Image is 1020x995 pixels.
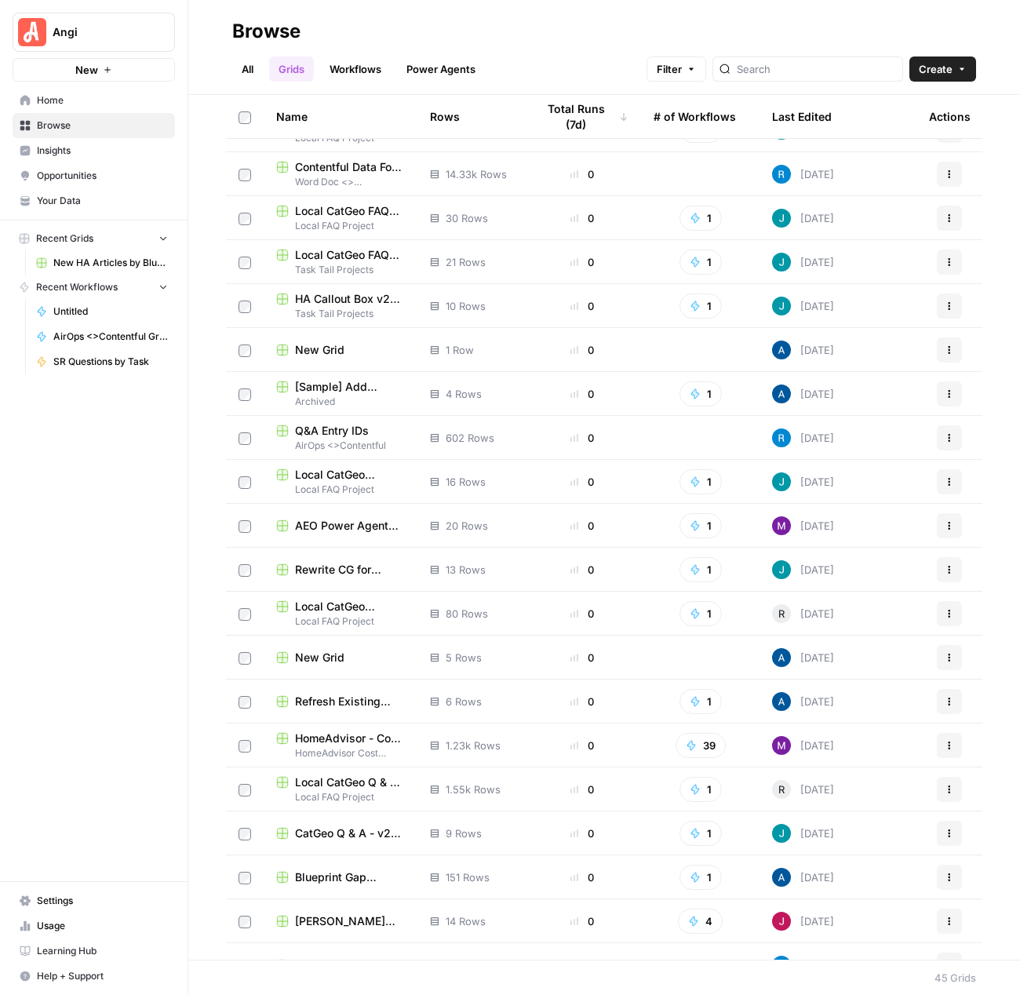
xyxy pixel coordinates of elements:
[446,430,494,446] span: 602 Rows
[934,970,976,986] div: 45 Grids
[29,250,175,275] a: New HA Articles by Blueprint Grid
[772,956,791,975] img: 4ql36xcz6vn5z6vl131rp0snzihs
[276,342,405,358] a: New Grid
[13,13,175,52] button: Workspace: Angi
[276,483,405,497] span: Local FAQ Project
[446,606,488,621] span: 80 Rows
[295,291,405,307] span: HA Callout Box v2 Grid
[13,58,175,82] button: New
[772,341,791,359] img: he81ibor8lsei4p3qvg4ugbvimgp
[446,650,482,665] span: 5 Rows
[37,93,168,108] span: Home
[679,469,722,494] button: 1
[295,247,405,263] span: Local CatGeo FAQs v2 Grid
[679,381,722,406] button: 1
[276,731,405,760] a: HomeAdvisor - Cost Guide UpdatesHomeAdvisor Cost Guides v2
[446,298,486,314] span: 10 Rows
[53,256,168,270] span: New HA Articles by Blueprint Grid
[13,964,175,989] button: Help + Support
[295,826,405,841] span: CatGeo Q & A - v2 Grid
[295,599,405,614] span: Local CatGeo Questions & Answers - Fail Version Grid
[654,95,736,138] div: # of Workflows
[295,379,405,395] span: [Sample] Add Internal and External Links to Page
[37,118,168,133] span: Browse
[276,562,405,578] a: Rewrite CG for [PERSON_NAME] - Grading version Grid
[295,467,405,483] span: Local CatGeo Questions & Answers Grid
[13,138,175,163] a: Insights
[295,423,369,439] span: Q&A Entry IDs
[295,913,405,929] span: [PERSON_NAME] Task Tail New/ Update CG w/ Internal Links
[446,386,482,402] span: 4 Rows
[737,61,896,77] input: Search
[772,912,791,931] img: hx1ubs7gwu2kwvex0o4uzrbtenh0
[276,95,405,138] div: Name
[276,175,405,189] span: Word Doc <> Contentful
[536,342,628,358] div: 0
[276,913,405,929] a: [PERSON_NAME] Task Tail New/ Update CG w/ Internal Links
[276,599,405,629] a: Local CatGeo Questions & Answers - Fail Version GridLocal FAQ Project
[29,324,175,349] a: AirOps <>Contentful Grouped Answers per Question_Entry ID Grid
[295,342,344,358] span: New Grid
[536,430,628,446] div: 0
[778,606,785,621] span: R
[446,826,482,841] span: 9 Rows
[772,209,834,228] div: [DATE]
[772,165,834,184] div: [DATE]
[276,518,405,534] a: AEO Power Agent Tests
[676,733,726,758] button: 39
[536,254,628,270] div: 0
[36,280,118,294] span: Recent Workflows
[772,297,834,315] div: [DATE]
[13,888,175,913] a: Settings
[772,385,834,403] div: [DATE]
[276,203,405,233] a: Local CatGeo FAQs v3 GridLocal FAQ Project
[772,692,834,711] div: [DATE]
[295,694,405,709] span: Refresh Existing Content (1)
[678,909,723,934] button: 4
[772,780,834,799] div: [DATE]
[536,826,628,841] div: 0
[53,330,168,344] span: AirOps <>Contentful Grouped Answers per Question_Entry ID Grid
[37,919,168,933] span: Usage
[772,692,791,711] img: he81ibor8lsei4p3qvg4ugbvimgp
[430,95,460,138] div: Rows
[37,944,168,958] span: Learning Hub
[276,467,405,497] a: Local CatGeo Questions & Answers GridLocal FAQ Project
[13,913,175,939] a: Usage
[232,56,263,82] a: All
[276,746,405,760] span: HomeAdvisor Cost Guides v2
[536,518,628,534] div: 0
[276,307,405,321] span: Task Tail Projects
[772,165,791,184] img: 4ql36xcz6vn5z6vl131rp0snzihs
[772,560,834,579] div: [DATE]
[772,648,791,667] img: he81ibor8lsei4p3qvg4ugbvimgp
[772,209,791,228] img: gsxx783f1ftko5iaboo3rry1rxa5
[772,385,791,403] img: he81ibor8lsei4p3qvg4ugbvimgp
[536,606,628,621] div: 0
[397,56,485,82] a: Power Agents
[772,95,832,138] div: Last Edited
[276,263,405,277] span: Task Tail Projects
[295,203,405,219] span: Local CatGeo FAQs v3 Grid
[75,62,98,78] span: New
[772,253,834,272] div: [DATE]
[536,957,628,973] div: 0
[295,562,405,578] span: Rewrite CG for [PERSON_NAME] - Grading version Grid
[536,386,628,402] div: 0
[536,738,628,753] div: 0
[772,736,791,755] img: 2tpfked42t1e3e12hiit98ie086g
[276,159,405,189] a: Contentful Data For Creation WorkflowWord Doc <> Contentful
[536,650,628,665] div: 0
[276,291,405,321] a: HA Callout Box v2 GridTask Tail Projects
[53,355,168,369] span: SR Questions by Task
[772,824,834,843] div: [DATE]
[679,557,722,582] button: 1
[446,782,501,797] span: 1.55k Rows
[295,518,405,534] span: AEO Power Agent Tests
[772,341,834,359] div: [DATE]
[536,694,628,709] div: 0
[772,868,791,887] img: he81ibor8lsei4p3qvg4ugbvimgp
[13,939,175,964] a: Learning Hub
[13,113,175,138] a: Browse
[18,18,46,46] img: Angi Logo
